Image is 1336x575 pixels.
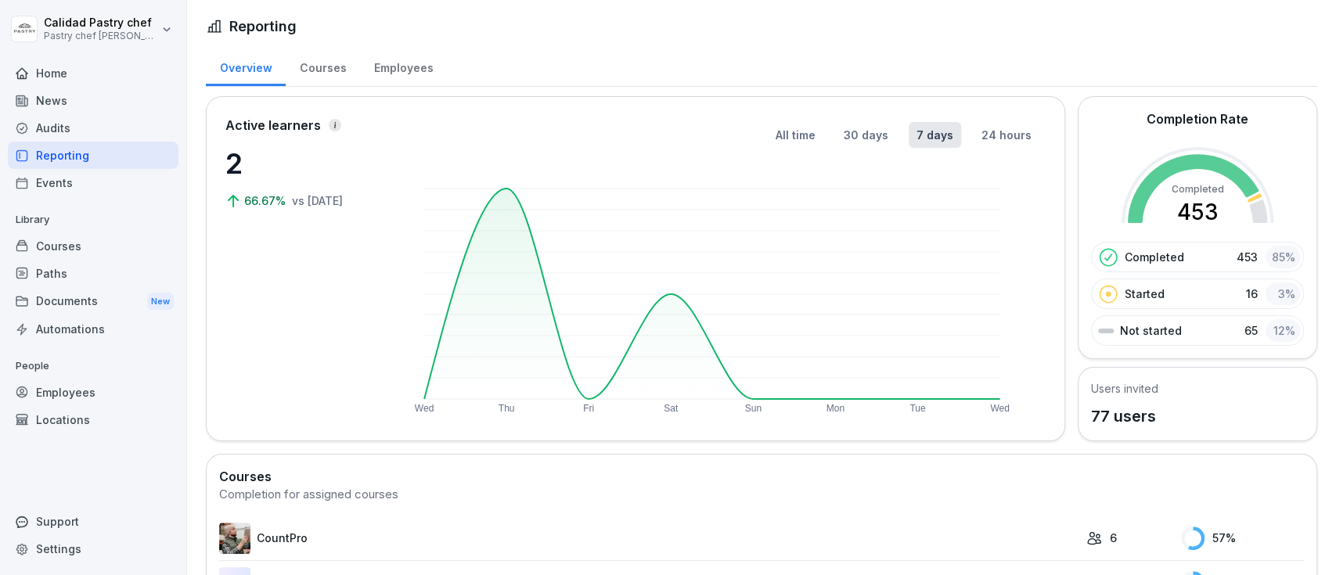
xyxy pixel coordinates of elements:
a: DocumentsNew [8,287,178,316]
button: 30 days [836,122,896,148]
p: 66.67% [244,192,289,209]
a: Courses [286,46,360,86]
p: vs [DATE] [292,192,343,209]
p: Library [8,207,178,232]
p: Completed [1125,249,1184,265]
button: All time [768,122,823,148]
div: Completion for assigned courses [219,486,1304,504]
a: News [8,87,178,114]
p: 6 [1110,530,1117,546]
text: Mon [826,403,844,414]
a: Audits [8,114,178,142]
p: 16 [1246,286,1258,302]
div: New [147,293,174,311]
a: Locations [8,406,178,433]
text: Sun [745,403,762,414]
h1: Reporting [229,16,297,37]
div: 57 % [1181,526,1304,550]
text: Sat [664,403,679,414]
img: nanuqyb3jmpxevmk16xmqivn.png [219,523,250,554]
div: Support [8,508,178,535]
a: Employees [360,46,447,86]
a: Paths [8,260,178,287]
button: 24 hours [974,122,1039,148]
a: Settings [8,535,178,562]
a: Home [8,59,178,87]
p: Pastry chef [PERSON_NAME] y Cocina gourmet [44,31,158,41]
h5: Users invited [1091,380,1158,397]
a: Courses [8,232,178,260]
div: Documents [8,287,178,316]
div: 85 % [1266,246,1300,268]
a: Automations [8,315,178,343]
a: CountPro [219,523,1079,554]
a: Reporting [8,142,178,169]
p: Active learners [225,116,321,135]
p: 453 [1237,249,1258,265]
text: Thu [499,403,515,414]
text: Wed [415,403,434,414]
p: Not started [1120,322,1182,339]
div: 12 % [1266,319,1300,342]
a: Overview [206,46,286,86]
h2: Courses [219,467,1304,486]
p: 77 users [1091,404,1158,428]
p: 2 [225,142,382,185]
p: Started [1125,286,1165,302]
button: 7 days [909,122,961,148]
p: Calidad Pastry chef [44,16,158,30]
div: 3 % [1266,282,1300,305]
h2: Completion Rate [1147,110,1248,128]
text: Tue [909,403,926,414]
a: Events [8,169,178,196]
p: 65 [1244,322,1258,339]
p: People [8,354,178,379]
text: Wed [990,403,1009,414]
text: Fri [583,403,594,414]
a: Employees [8,379,178,406]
